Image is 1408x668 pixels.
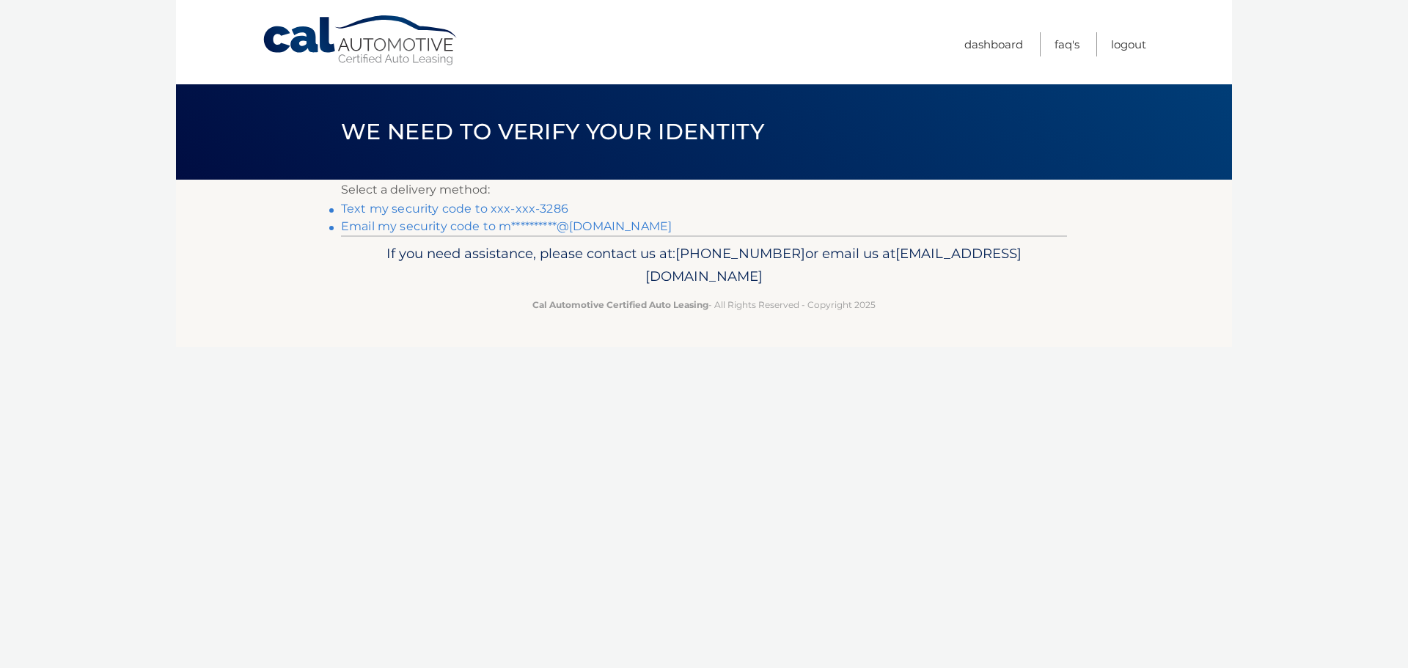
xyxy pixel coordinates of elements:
p: - All Rights Reserved - Copyright 2025 [351,297,1057,312]
a: FAQ's [1055,32,1079,56]
a: Text my security code to xxx-xxx-3286 [341,202,568,216]
a: Dashboard [964,32,1023,56]
span: [PHONE_NUMBER] [675,245,805,262]
p: Select a delivery method: [341,180,1067,200]
a: Logout [1111,32,1146,56]
span: We need to verify your identity [341,118,764,145]
strong: Cal Automotive Certified Auto Leasing [532,299,708,310]
a: Email my security code to m**********@[DOMAIN_NAME] [341,219,672,233]
p: If you need assistance, please contact us at: or email us at [351,242,1057,289]
a: Cal Automotive [262,15,460,67]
